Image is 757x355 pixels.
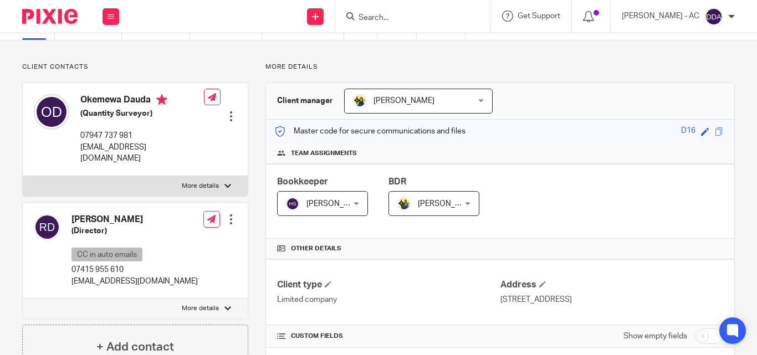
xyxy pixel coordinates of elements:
div: D16 [681,125,695,138]
img: Bobo-Starbridge%201.jpg [353,94,366,107]
img: Pixie [22,9,78,24]
span: Bookkeeper [277,177,328,186]
p: [EMAIL_ADDRESS][DOMAIN_NAME] [71,276,198,287]
p: More details [182,304,219,313]
span: [PERSON_NAME] [374,97,434,105]
span: [PERSON_NAME] [306,200,367,208]
h5: (Quantity Surveyor) [80,108,204,119]
p: More details [265,63,735,71]
h4: Okemewa Dauda [80,94,204,108]
h4: Client type [277,279,500,291]
img: svg%3E [34,214,60,240]
p: Master code for secure communications and files [274,126,466,137]
p: 07947 737 981 [80,130,204,141]
h4: Address [500,279,723,291]
span: Other details [291,244,341,253]
span: Team assignments [291,149,357,158]
img: svg%3E [286,197,299,210]
input: Search [357,13,457,23]
label: Show empty fields [623,331,687,342]
i: Primary [156,94,167,105]
h4: CUSTOM FIELDS [277,332,500,341]
img: Dennis-Starbridge.jpg [397,197,411,210]
p: [PERSON_NAME] - AC [622,11,699,22]
span: Get Support [518,12,560,20]
p: [EMAIL_ADDRESS][DOMAIN_NAME] [80,142,204,164]
p: Client contacts [22,63,248,71]
img: svg%3E [34,94,69,130]
p: [STREET_ADDRESS] [500,294,723,305]
p: Limited company [277,294,500,305]
p: CC in auto emails [71,248,142,261]
p: More details [182,182,219,191]
span: [PERSON_NAME] [418,200,479,208]
h3: Client manager [277,95,333,106]
img: svg%3E [705,8,723,25]
span: BDR [388,177,406,186]
h5: (Director) [71,225,198,236]
h4: [PERSON_NAME] [71,214,198,225]
p: 07415 955 610 [71,264,198,275]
